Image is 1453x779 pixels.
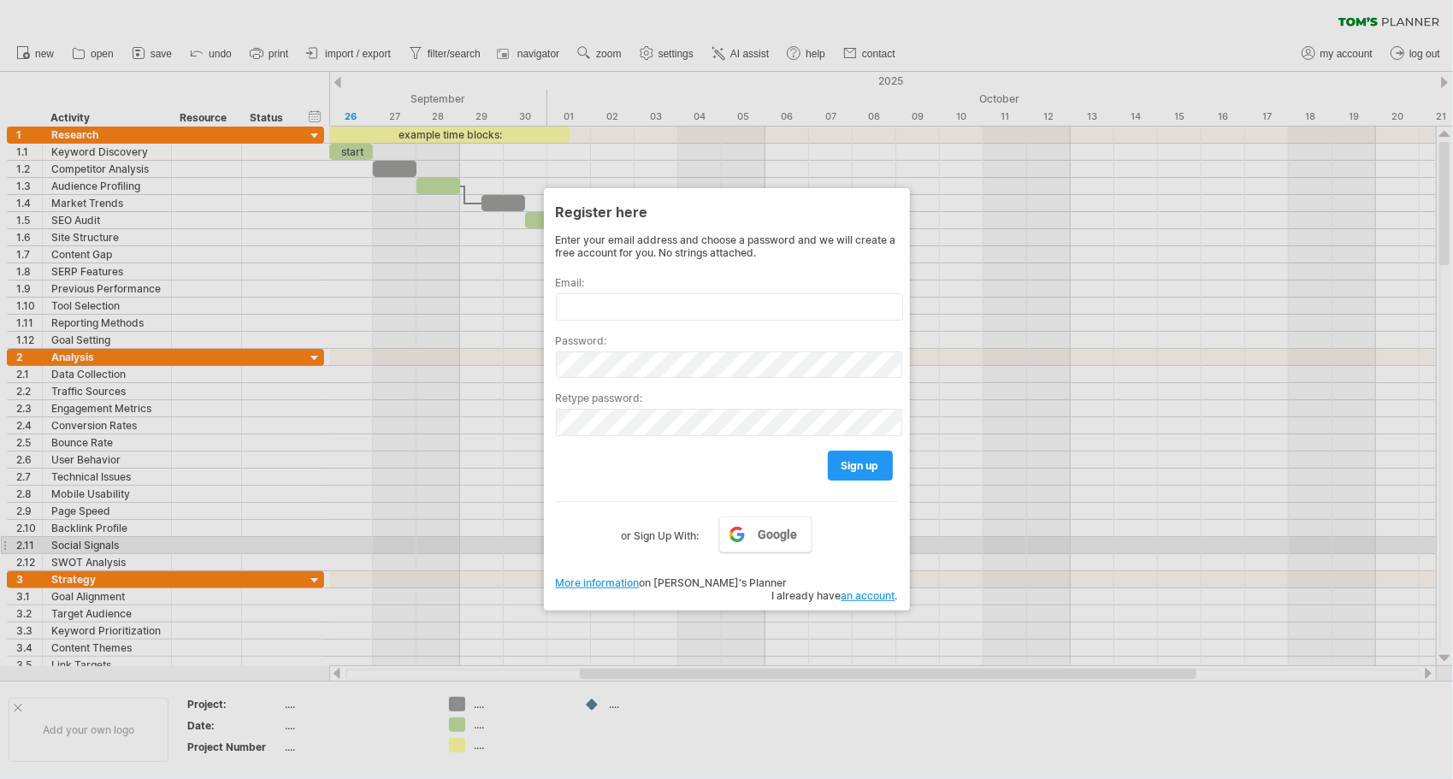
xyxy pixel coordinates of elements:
a: an account [842,589,895,602]
a: More information [556,576,640,589]
label: Email: [556,276,898,289]
label: or Sign Up With: [621,516,699,546]
span: Google [758,528,797,541]
a: Google [719,516,812,552]
label: Retype password: [556,392,898,404]
span: on [PERSON_NAME]'s Planner [556,576,788,589]
span: I already have . [772,589,898,602]
div: Register here [556,196,898,227]
div: Enter your email address and choose a password and we will create a free account for you. No stri... [556,233,898,259]
label: Password: [556,334,898,347]
a: sign up [828,451,893,481]
span: sign up [842,459,879,472]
